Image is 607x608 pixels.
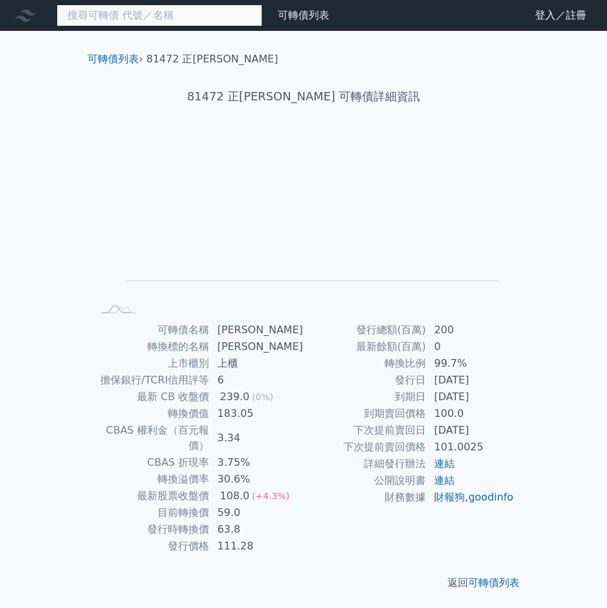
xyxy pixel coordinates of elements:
td: 最新 CB 收盤價 [93,389,210,405]
td: 99.7% [426,355,514,372]
input: 搜尋可轉債 代號／名稱 [57,5,262,26]
td: 公開說明書 [303,472,426,489]
a: 登入／註冊 [525,5,597,26]
a: 可轉債列表 [87,53,139,65]
td: CBAS 折現率 [93,454,210,471]
td: 詳細發行辦法 [303,456,426,472]
td: 發行日 [303,372,426,389]
td: 3.75% [210,454,303,471]
td: 63.8 [210,521,303,538]
td: [PERSON_NAME] [210,322,303,338]
a: 連結 [434,457,455,470]
td: 財務數據 [303,489,426,506]
td: CBAS 權利金（百元報價） [93,422,210,454]
td: 6 [210,372,303,389]
td: 0 [426,338,514,355]
td: 發行價格 [93,538,210,555]
li: 81472 正[PERSON_NAME] [147,51,278,67]
td: , [426,489,514,506]
a: goodinfo [468,491,513,503]
h1: 81472 正[PERSON_NAME] 可轉債詳細資訊 [77,88,530,106]
span: (0%) [252,392,273,402]
td: 3.34 [210,422,303,454]
td: 200 [426,322,514,338]
p: 返回 [77,575,530,591]
a: 連結 [434,474,455,486]
td: 轉換比例 [303,355,426,372]
span: (+4.3%) [252,491,289,501]
td: 轉換溢價率 [93,471,210,488]
td: 擔保銀行/TCRI信用評等 [93,372,210,389]
td: 可轉債名稱 [93,322,210,338]
td: 59.0 [210,504,303,521]
td: 最新股票收盤價 [93,488,210,504]
td: 發行時轉換價 [93,521,210,538]
li: › [87,51,143,67]
td: 上市櫃別 [93,355,210,372]
td: [DATE] [426,372,514,389]
td: 上櫃 [210,355,303,372]
div: 239.0 [217,389,252,405]
td: [DATE] [426,389,514,405]
td: [DATE] [426,422,514,439]
a: 可轉債列表 [278,9,329,21]
td: 下次提前賣回價格 [303,439,426,456]
div: 108.0 [217,488,252,504]
td: 183.05 [210,405,303,422]
td: [PERSON_NAME] [210,338,303,355]
td: 101.0025 [426,439,514,456]
td: 100.0 [426,405,514,422]
g: Chart [114,146,500,300]
td: 最新餘額(百萬) [303,338,426,355]
td: 發行總額(百萬) [303,322,426,338]
td: 下次提前賣回日 [303,422,426,439]
a: 財報狗 [434,491,465,503]
td: 轉換價值 [93,405,210,422]
td: 轉換標的名稱 [93,338,210,355]
td: 到期日 [303,389,426,405]
td: 30.6% [210,471,303,488]
td: 到期賣回價格 [303,405,426,422]
td: 目前轉換價 [93,504,210,521]
a: 可轉債列表 [468,576,520,589]
td: 111.28 [210,538,303,555]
